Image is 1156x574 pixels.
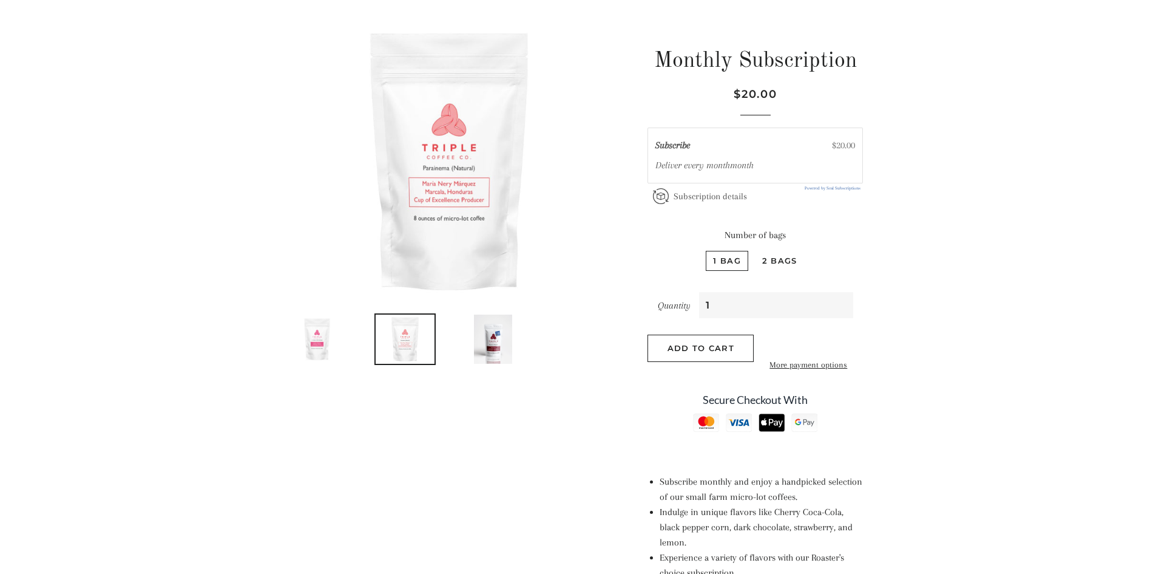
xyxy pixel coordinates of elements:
a: Subscription details [674,191,747,201]
label: Quantity [658,298,691,313]
span: $20.00 [832,140,855,151]
label: Subscribe [655,138,690,154]
img: Monthly Subscription [297,313,337,365]
img: Monthly Subscription [374,313,436,365]
h1: Monthly Subscription [647,46,863,77]
label: 1 bag [706,251,748,271]
label: month [730,160,754,171]
iframe: trust-badges-widget [647,390,863,445]
button: Add to Cart [647,335,754,361]
label: Deliver every month [655,160,730,171]
li: Indulge in unique flavors like Cherry Coca-Cola, black pepper corn, dark chocolate, strawberry, a... [660,505,863,550]
span: Add to Cart [668,343,734,353]
span: $20.00 [734,87,777,101]
a: Powered by Seal Subscriptions [805,185,860,191]
label: Number of bags [647,228,863,243]
li: Subscribe monthly and enjoy a handpicked selection of our small farm micro-lot coffees. [660,474,863,505]
img: Monthly Subscription [278,19,621,304]
img: Good Food Award Winner - Pacamara Natural (Comayagua, Honduras)-Roasted Coffee-Triple Coffee Co. [473,313,513,365]
a: More payment options [760,358,857,372]
label: 2 bags [755,251,805,271]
